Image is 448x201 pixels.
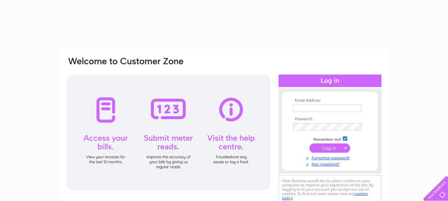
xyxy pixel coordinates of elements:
[282,191,368,200] a: cookies policy
[293,161,368,167] a: Not registered?
[291,117,368,122] th: Password:
[291,98,368,103] th: Email Address:
[291,135,368,142] td: Remember me?
[309,143,350,153] input: Submit
[293,154,368,161] a: Forgotten password?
